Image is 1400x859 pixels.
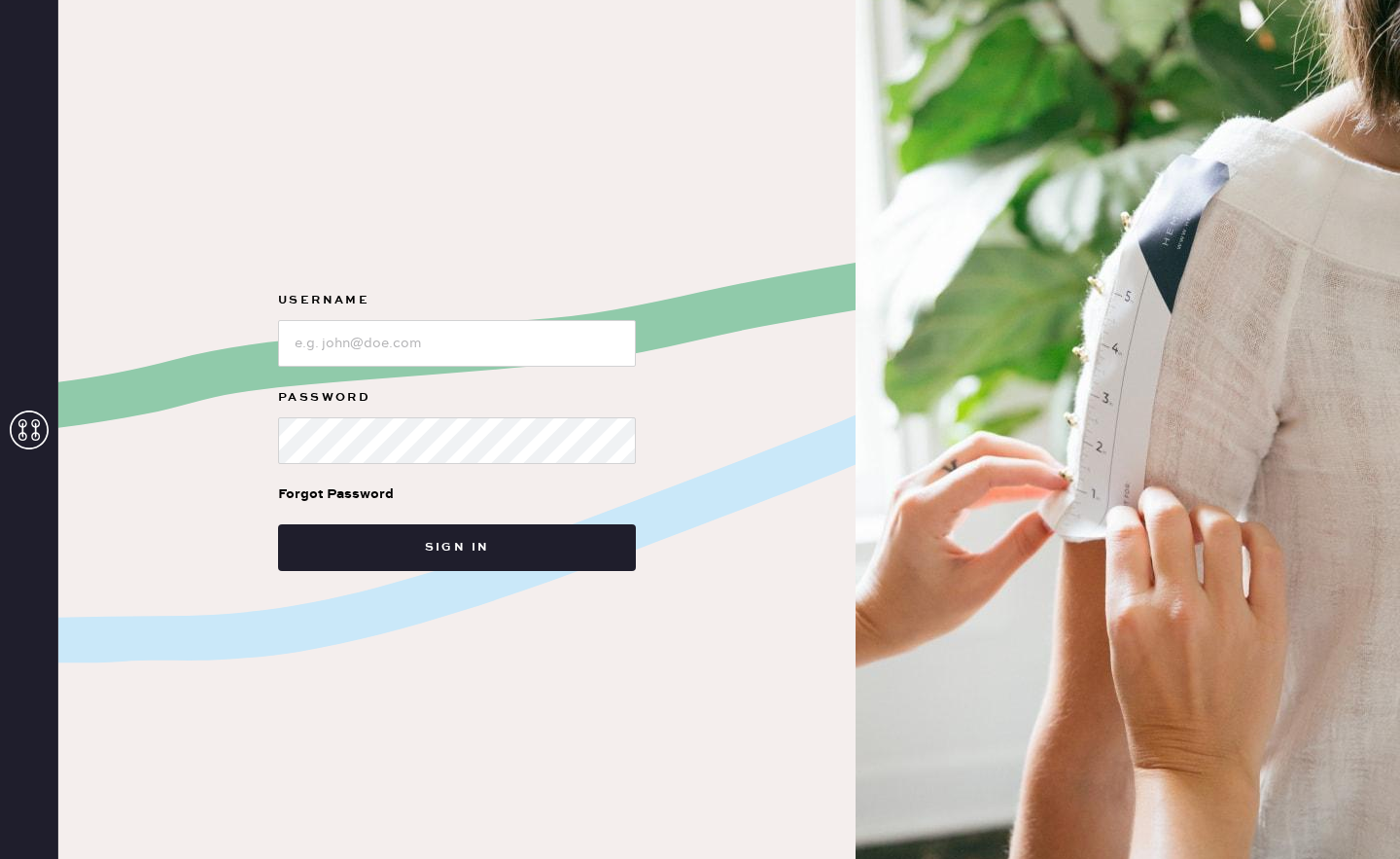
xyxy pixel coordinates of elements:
[278,386,636,410] label: Password
[278,320,636,367] input: e.g. john@doe.com
[278,483,394,505] div: Forgot Password
[278,464,394,524] a: Forgot Password
[278,289,636,312] label: Username
[278,524,636,571] button: Sign in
